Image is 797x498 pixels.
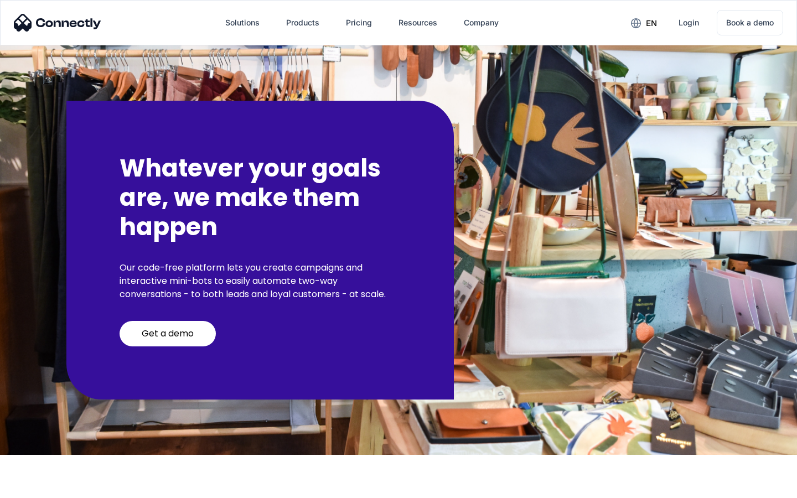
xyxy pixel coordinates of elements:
[346,15,372,30] div: Pricing
[646,15,657,31] div: en
[679,15,699,30] div: Login
[22,479,66,494] ul: Language list
[670,9,708,36] a: Login
[464,15,499,30] div: Company
[120,154,401,241] h2: Whatever your goals are, we make them happen
[142,328,194,339] div: Get a demo
[14,14,101,32] img: Connectly Logo
[398,15,437,30] div: Resources
[390,9,446,36] div: Resources
[120,321,216,346] a: Get a demo
[286,15,319,30] div: Products
[717,10,783,35] a: Book a demo
[11,479,66,494] aside: Language selected: English
[216,9,268,36] div: Solutions
[120,261,401,301] p: Our code-free platform lets you create campaigns and interactive mini-bots to easily automate two...
[277,9,328,36] div: Products
[225,15,260,30] div: Solutions
[455,9,508,36] div: Company
[622,14,665,31] div: en
[337,9,381,36] a: Pricing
